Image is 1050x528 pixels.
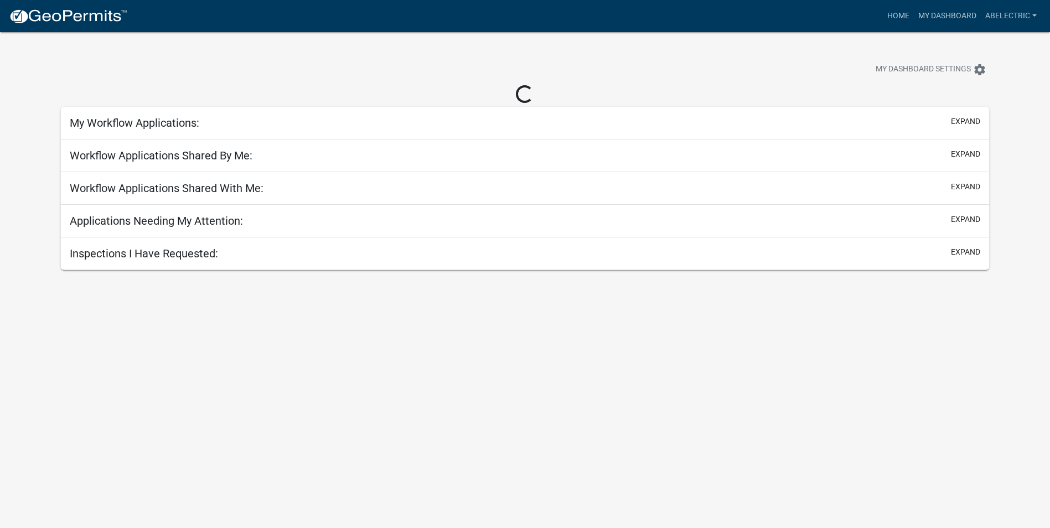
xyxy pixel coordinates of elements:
i: settings [973,63,986,76]
span: My Dashboard Settings [876,63,971,76]
h5: My Workflow Applications: [70,116,199,130]
h5: Workflow Applications Shared By Me: [70,149,252,162]
button: expand [951,246,980,258]
h5: Inspections I Have Requested: [70,247,218,260]
a: My Dashboard [914,6,981,27]
a: Home [883,6,914,27]
button: expand [951,148,980,160]
a: Abelectric [981,6,1041,27]
h5: Applications Needing My Attention: [70,214,243,227]
button: expand [951,181,980,193]
h5: Workflow Applications Shared With Me: [70,182,263,195]
button: expand [951,116,980,127]
button: My Dashboard Settingssettings [867,59,995,80]
button: expand [951,214,980,225]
